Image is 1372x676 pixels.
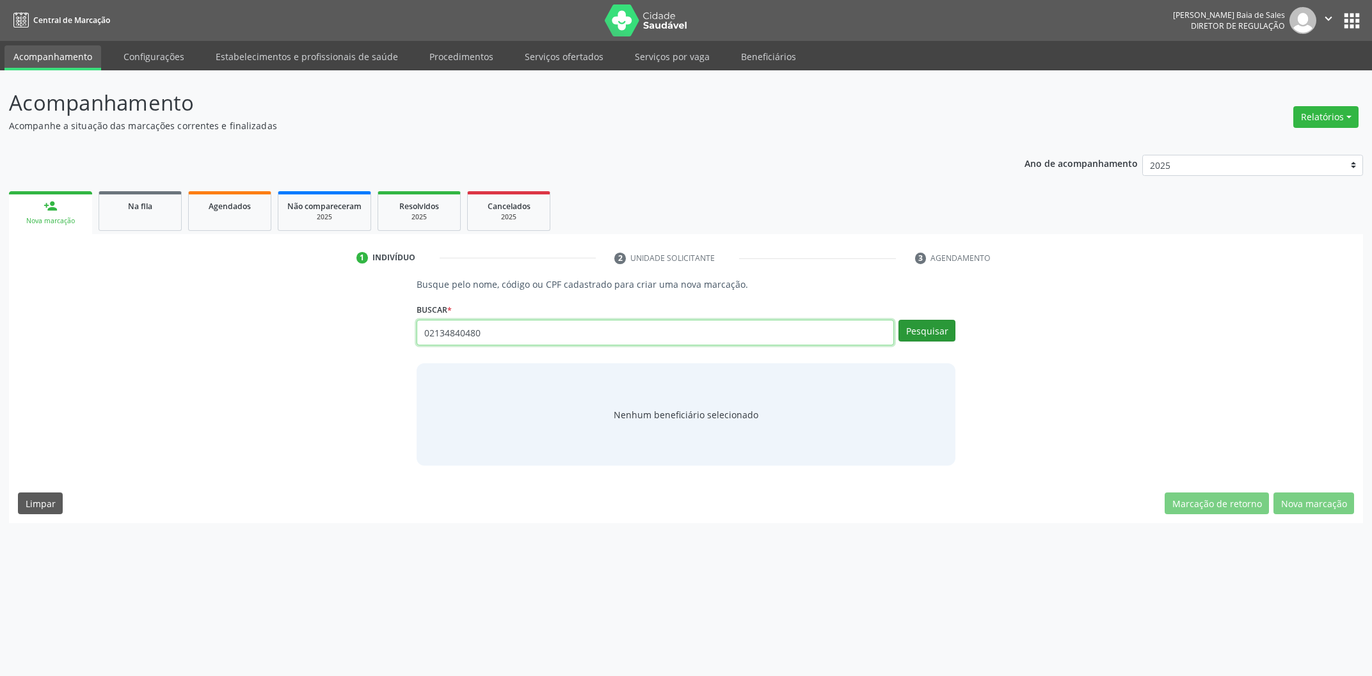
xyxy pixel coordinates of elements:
[1293,106,1359,128] button: Relatórios
[356,252,368,263] div: 1
[516,45,612,68] a: Serviços ofertados
[209,201,251,212] span: Agendados
[372,252,415,263] div: Indivíduo
[4,45,101,70] a: Acompanhamento
[399,201,439,212] span: Resolvidos
[1316,7,1341,34] button: 
[626,45,719,68] a: Serviços por vaga
[33,15,110,26] span: Central de Marcação
[18,216,83,226] div: Nova marcação
[488,201,530,212] span: Cancelados
[1025,155,1138,171] p: Ano de acompanhamento
[417,278,955,291] p: Busque pelo nome, código ou CPF cadastrado para criar uma nova marcação.
[387,212,451,222] div: 2025
[898,320,955,342] button: Pesquisar
[1273,492,1354,514] button: Nova marcação
[115,45,193,68] a: Configurações
[9,10,110,31] a: Central de Marcação
[417,300,452,320] label: Buscar
[1341,10,1363,32] button: apps
[1191,20,1285,31] span: Diretor de regulação
[9,87,957,119] p: Acompanhamento
[287,201,362,212] span: Não compareceram
[1289,7,1316,34] img: img
[128,201,152,212] span: Na fila
[477,212,541,222] div: 2025
[287,212,362,222] div: 2025
[732,45,805,68] a: Beneficiários
[18,492,63,514] button: Limpar
[417,320,894,345] input: Busque por nome, código ou CPF
[207,45,407,68] a: Estabelecimentos e profissionais de saúde
[1321,12,1336,26] i: 
[1165,492,1269,514] button: Marcação de retorno
[9,119,957,132] p: Acompanhe a situação das marcações correntes e finalizadas
[420,45,502,68] a: Procedimentos
[1173,10,1285,20] div: [PERSON_NAME] Baia de Sales
[614,408,758,421] span: Nenhum beneficiário selecionado
[44,199,58,213] div: person_add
